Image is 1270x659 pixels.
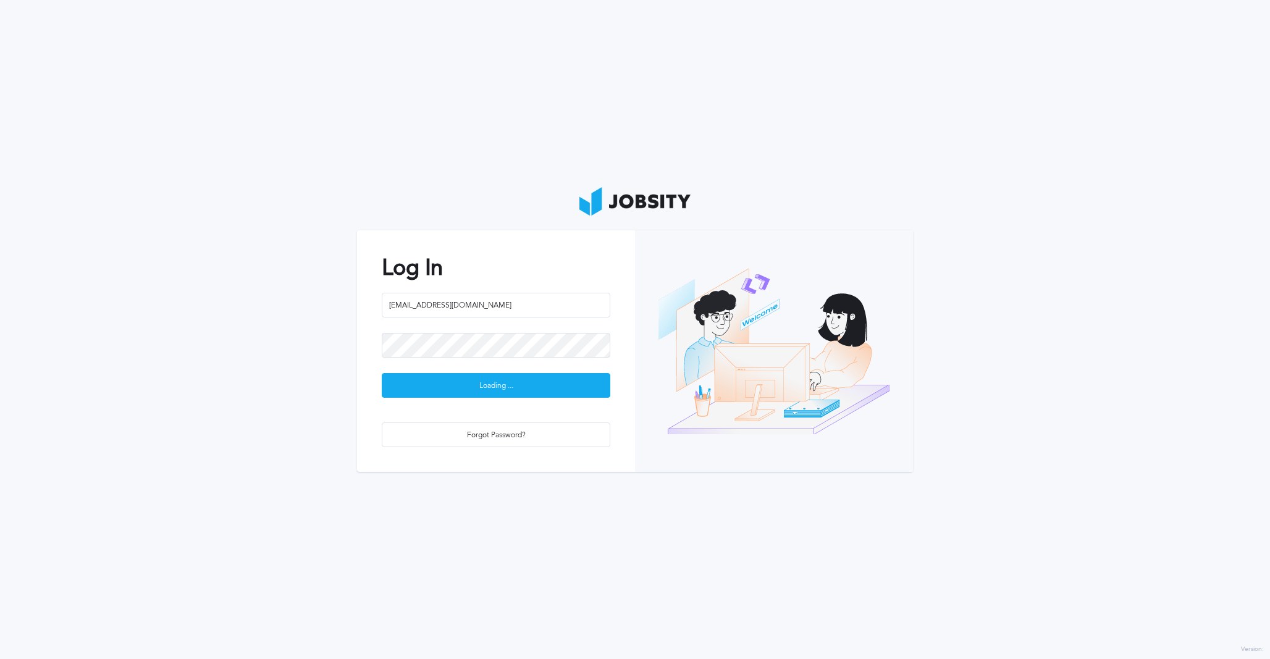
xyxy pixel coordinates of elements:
label: Version: [1241,646,1264,653]
button: Forgot Password? [382,422,610,447]
div: Loading ... [382,374,610,398]
div: Forgot Password? [382,423,610,448]
button: Loading ... [382,373,610,398]
h2: Log In [382,255,610,280]
input: Email [382,293,610,317]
